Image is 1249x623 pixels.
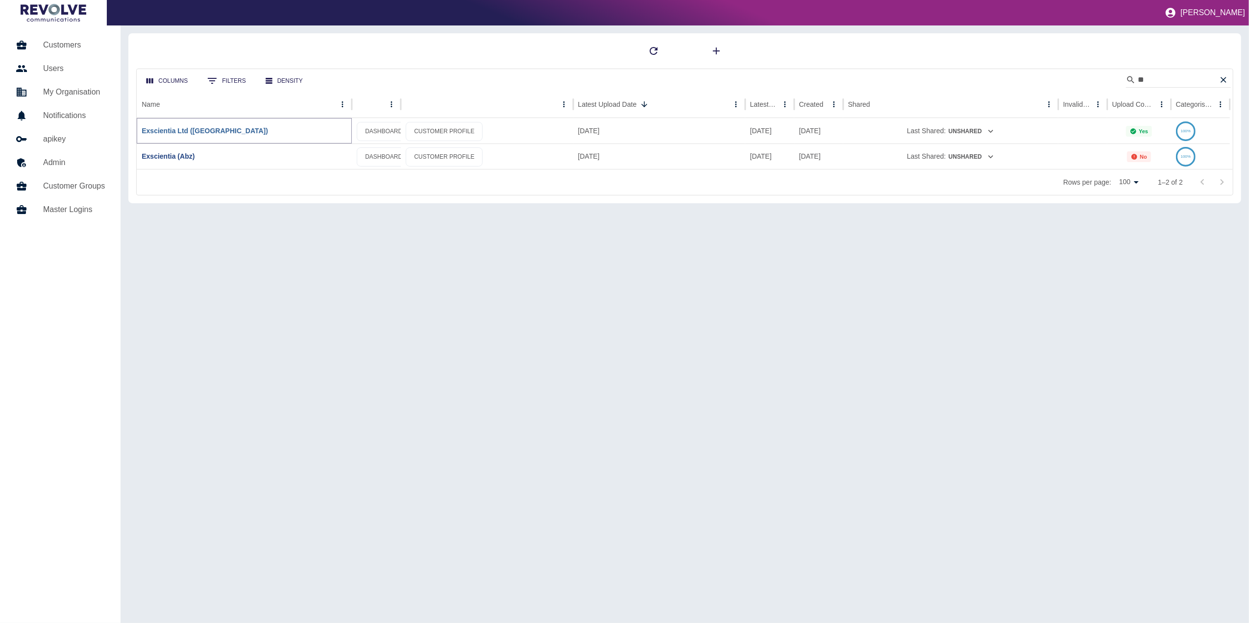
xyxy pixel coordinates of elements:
button: Created column menu [827,97,841,111]
text: 100% [1181,154,1191,159]
button: [PERSON_NAME] [1161,3,1249,23]
div: 06 Sep 2025 [745,118,794,144]
button: Invalid Creds column menu [1091,97,1105,111]
div: Latest Usage [750,100,777,108]
p: No [1140,154,1147,160]
div: 16 Sep 2025 [573,118,745,144]
button: Unshared [948,124,994,139]
button: Categorised column menu [1214,97,1227,111]
button: Upload Complete column menu [1155,97,1169,111]
div: Last Shared: [848,144,1053,169]
button: Unshared [948,149,994,165]
p: [PERSON_NAME] [1180,8,1245,17]
a: Admin [8,151,113,174]
h5: Master Logins [43,204,105,216]
button: Shared column menu [1042,97,1056,111]
button: column menu [385,97,398,111]
text: 100% [1181,129,1191,133]
h5: Customer Groups [43,180,105,192]
h5: apikey [43,133,105,145]
div: 31 Aug 2025 [745,144,794,169]
div: Search [1126,72,1231,90]
button: Density [258,72,311,90]
button: Select columns [139,72,196,90]
button: Show filters [199,71,253,91]
div: Invalid Creds [1063,100,1090,108]
a: Notifications [8,104,113,127]
h5: My Organisation [43,86,105,98]
div: 25 Jul 2023 [794,144,843,169]
a: Customers [8,33,113,57]
h5: Admin [43,157,105,168]
div: Name [142,100,160,108]
div: Last Shared: [848,119,1053,144]
a: DASHBOARD [357,122,411,141]
div: Shared [848,100,870,108]
div: Categorised [1176,100,1213,108]
div: 04 Jul 2023 [794,118,843,144]
button: Sort [637,97,651,111]
a: Customer Groups [8,174,113,198]
div: 03 Sep 2025 [573,144,745,169]
a: Master Logins [8,198,113,221]
button: Latest Upload Date column menu [729,97,743,111]
div: Latest Upload Date [578,100,637,108]
a: Users [8,57,113,80]
a: CUSTOMER PROFILE [406,147,483,167]
a: Exscientia Ltd ([GEOGRAPHIC_DATA]) [142,127,268,135]
div: Upload Complete [1112,100,1154,108]
img: Logo [21,4,86,22]
p: Rows per page: [1063,177,1111,187]
h5: Customers [43,39,105,51]
h5: Users [43,63,105,74]
p: Yes [1139,128,1148,134]
a: My Organisation [8,80,113,104]
div: Created [799,100,824,108]
a: apikey [8,127,113,151]
div: 100 [1115,175,1142,189]
button: Clear [1216,72,1231,87]
p: 1–2 of 2 [1158,177,1183,187]
button: column menu [557,97,571,111]
a: Exscientia (Abz) [142,152,195,160]
a: CUSTOMER PROFILE [406,122,483,141]
a: DASHBOARD [357,147,411,167]
button: Name column menu [336,97,349,111]
h5: Notifications [43,110,105,121]
button: Latest Usage column menu [778,97,792,111]
div: Not all required reports for this customer were uploaded for the latest usage month. [1127,151,1151,162]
